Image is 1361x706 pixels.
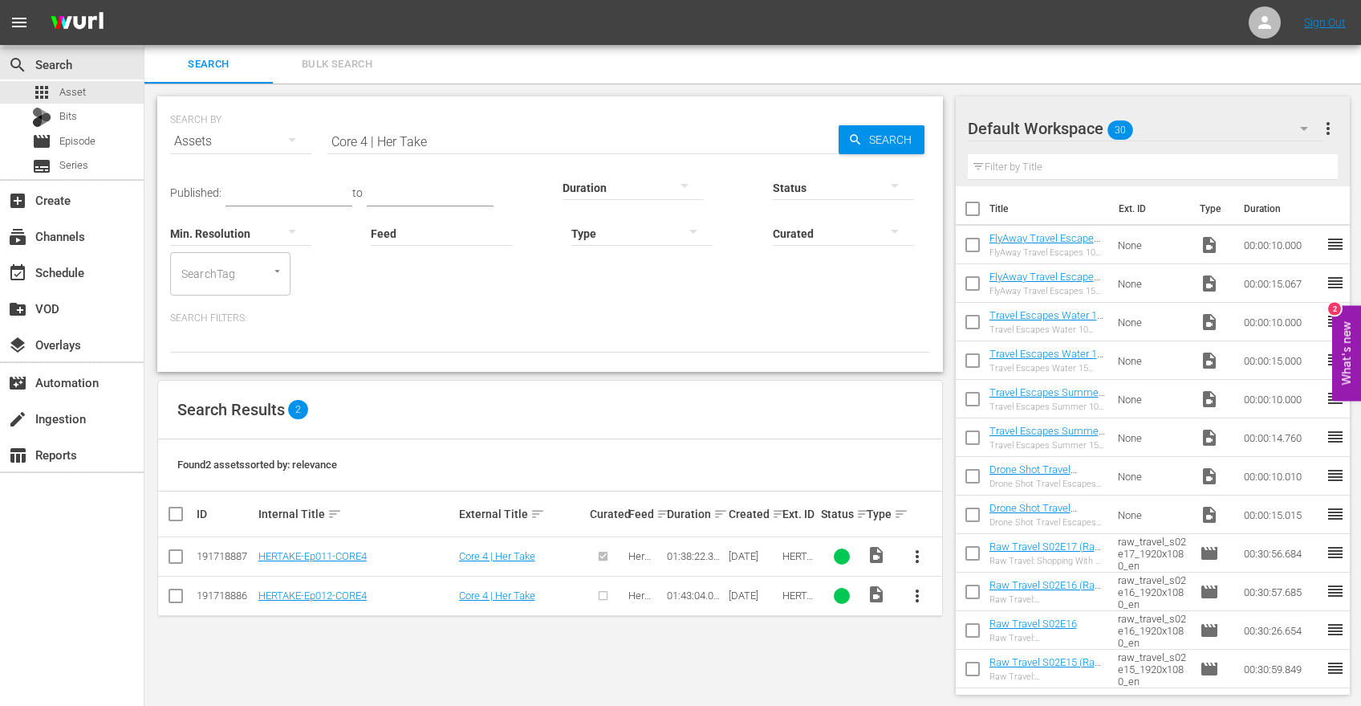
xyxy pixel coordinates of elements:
[1200,351,1219,370] span: Video
[288,400,308,419] span: 2
[8,446,27,465] span: Reports
[1237,650,1326,688] td: 00:30:59.849
[628,504,662,524] div: Feed
[989,671,1106,682] div: Raw Travel: [GEOGRAPHIC_DATA]
[839,125,924,154] button: Search
[1200,390,1219,409] span: Video
[8,191,27,210] span: Create
[177,459,337,471] span: Found 2 assets sorted by: relevance
[59,133,95,149] span: Episode
[1200,274,1219,293] span: Video
[989,579,1103,615] a: Raw Travel S02E16 (Raw Travel S02E16 (VARIANT))
[197,550,254,562] div: 191718887
[867,504,892,524] div: Type
[197,590,254,602] div: 191718886
[197,508,254,520] div: ID
[1200,235,1219,255] span: Video
[170,186,221,199] span: Published:
[8,410,27,429] span: Ingestion
[8,373,27,393] span: Automation
[1111,303,1193,341] td: None
[867,585,886,604] span: Video
[989,517,1106,528] div: Drone Shot Travel Escapes 15 Seconds
[1200,505,1219,524] span: Video
[1237,611,1326,650] td: 00:30:26.654
[989,247,1106,258] div: FlyAway Travel Escapes 10 Seconds
[1111,226,1193,264] td: None
[989,186,1109,231] th: Title
[1326,543,1345,562] span: reorder
[1234,186,1331,231] th: Duration
[1237,303,1326,341] td: 00:00:10.000
[1318,119,1338,138] span: more_vert
[154,55,263,74] span: Search
[989,402,1106,412] div: Travel Escapes Summer 10 Seconds
[59,84,86,100] span: Asset
[1326,312,1345,331] span: reorder
[1326,389,1345,408] span: reorder
[989,594,1106,605] div: Raw Travel: [GEOGRAPHIC_DATA]
[989,386,1105,410] a: Travel Escapes Summer 10 Seconds
[59,157,88,173] span: Series
[1111,264,1193,303] td: None
[1326,659,1345,678] span: reorder
[968,106,1323,151] div: Default Workspace
[59,108,77,124] span: Bits
[1111,573,1193,611] td: raw_travel_s02e16_1920x1080_en
[1109,186,1190,231] th: Ext. ID
[8,263,27,283] span: Schedule
[989,363,1106,373] div: Travel Escapes Water 15 Seconds
[1237,496,1326,534] td: 00:00:15.015
[258,590,367,602] a: HERTAKE-Ep012-CORE4
[628,590,657,638] span: Her Take Podcast
[908,547,927,566] span: more_vert
[1318,109,1338,148] button: more_vert
[270,263,285,279] button: Open
[177,400,285,419] span: Search Results
[729,504,778,524] div: Created
[459,504,585,524] div: External Title
[908,586,927,606] span: more_vert
[667,504,724,524] div: Duration
[1326,235,1345,254] span: reorder
[1304,16,1346,29] a: Sign Out
[1111,611,1193,650] td: raw_travel_s02e16_1920x1080_en
[989,425,1105,449] a: Travel Escapes Summer 15 Seconds
[989,309,1103,333] a: Travel Escapes Water 10 Seconds_1
[989,440,1106,451] div: Travel Escapes Summer 15 Seconds
[1111,418,1193,457] td: None
[32,157,51,176] span: Series
[856,507,871,521] span: sort
[667,590,724,602] div: 01:43:04.064
[1200,544,1219,563] span: Episode
[1326,427,1345,447] span: reorder
[729,590,778,602] div: [DATE]
[1107,113,1133,147] span: 30
[459,590,535,602] a: Core 4 | Her Take
[989,556,1106,566] div: Raw Travel: Shopping With a Purpose
[1328,302,1341,315] div: 2
[867,545,886,565] span: Video
[1200,428,1219,447] span: Video
[1190,186,1234,231] th: Type
[989,633,1106,643] div: Raw Travel: [GEOGRAPHIC_DATA]
[989,502,1085,526] a: Drone Shot Travel Escapes 15 Seconds
[1200,582,1219,602] span: Episode
[1326,350,1345,369] span: reorder
[8,300,27,319] span: VOD
[1111,380,1193,418] td: None
[1326,582,1345,601] span: reorder
[1237,380,1326,418] td: 00:00:10.000
[32,83,51,102] span: Asset
[327,507,342,521] span: sort
[1332,305,1361,401] button: Open Feedback Widget
[8,55,27,75] span: Search
[1237,457,1326,496] td: 00:00:10.010
[989,541,1103,577] a: Raw Travel S02E17 (Raw Travel S02E17 (VARIANT))
[1326,504,1345,524] span: reorder
[1111,650,1193,688] td: raw_travel_s02e15_1920x1080_en
[258,550,367,562] a: HERTAKE-Ep011-CORE4
[1111,496,1193,534] td: None
[1200,467,1219,486] span: Video
[1111,534,1193,573] td: raw_travel_s02e17_1920x1080_en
